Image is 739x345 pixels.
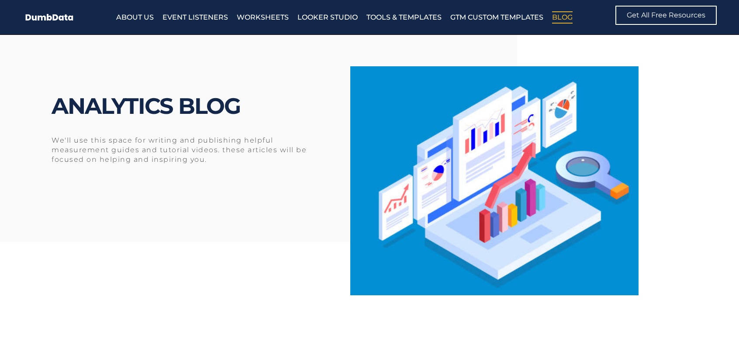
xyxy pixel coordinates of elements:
nav: Menu [116,11,576,24]
a: Looker Studio [297,11,358,24]
a: Get All Free Resources [615,6,717,25]
a: Blog [552,11,573,24]
a: GTM Custom Templates [450,11,543,24]
a: About Us [116,11,154,24]
span: Get All Free Resources [627,12,705,19]
a: Event Listeners [162,11,228,24]
a: Worksheets [237,11,289,24]
h1: Analytics Blog [52,89,388,123]
h6: We'll use this space for writing and publishing helpful measurement guides and tutorial videos. t... [52,136,322,164]
a: Tools & Templates [366,11,442,24]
